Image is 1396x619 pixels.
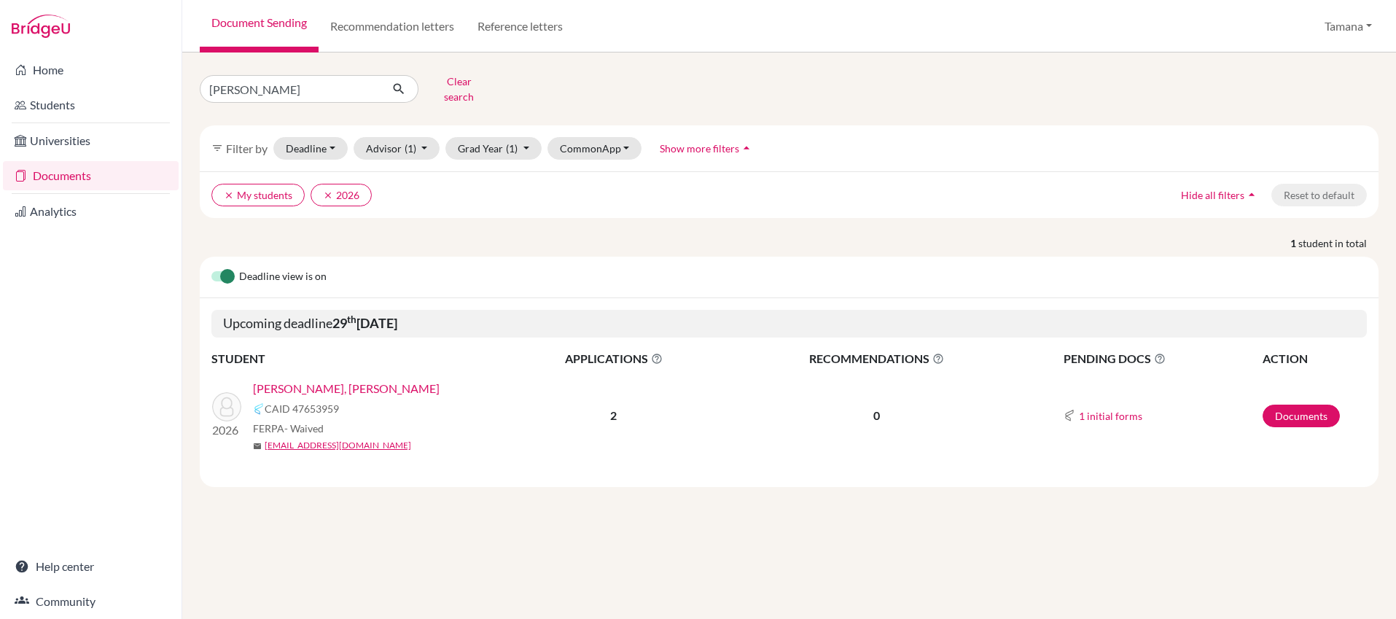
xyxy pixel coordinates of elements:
p: 0 [725,407,1028,424]
p: 2026 [212,421,241,439]
strong: 1 [1290,235,1298,251]
a: Home [3,55,179,85]
button: CommonApp [547,137,642,160]
b: 29 [DATE] [332,315,397,331]
a: [EMAIL_ADDRESS][DOMAIN_NAME] [265,439,411,452]
span: - Waived [284,422,324,435]
input: Find student by name... [200,75,381,103]
b: 2 [610,408,617,422]
a: Documents [3,161,179,190]
button: Show more filtersarrow_drop_up [647,137,766,160]
span: APPLICATIONS [504,350,724,367]
a: Students [3,90,179,120]
img: Bridge-U [12,15,70,38]
span: CAID 47653959 [265,401,339,416]
span: PENDING DOCS [1064,350,1261,367]
a: [PERSON_NAME], [PERSON_NAME] [253,380,440,397]
button: clearMy students [211,184,305,206]
span: Filter by [226,141,268,155]
span: (1) [405,142,416,155]
i: arrow_drop_up [1244,187,1259,202]
h5: Upcoming deadline [211,310,1367,338]
button: 1 initial forms [1078,408,1143,424]
i: clear [323,190,333,201]
button: clear2026 [311,184,372,206]
span: student in total [1298,235,1379,251]
span: FERPA [253,421,324,436]
span: Deadline view is on [239,268,327,286]
button: Tamana [1318,12,1379,40]
th: ACTION [1262,349,1367,368]
span: (1) [506,142,518,155]
i: clear [224,190,234,201]
span: Show more filters [660,142,739,155]
span: mail [253,442,262,451]
button: Deadline [273,137,348,160]
span: RECOMMENDATIONS [725,350,1028,367]
button: Advisor(1) [354,137,440,160]
span: Hide all filters [1181,189,1244,201]
sup: th [347,314,356,325]
a: Documents [1263,405,1340,427]
a: Universities [3,126,179,155]
button: Clear search [418,70,499,108]
i: filter_list [211,142,223,154]
img: SPENCER, Jordan Daniel [212,392,241,421]
i: arrow_drop_up [739,141,754,155]
th: STUDENT [211,349,503,368]
img: Common App logo [253,403,265,415]
a: Community [3,587,179,616]
img: Common App logo [1064,410,1075,421]
a: Analytics [3,197,179,226]
button: Hide all filtersarrow_drop_up [1169,184,1271,206]
button: Reset to default [1271,184,1367,206]
button: Grad Year(1) [445,137,542,160]
a: Help center [3,552,179,581]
